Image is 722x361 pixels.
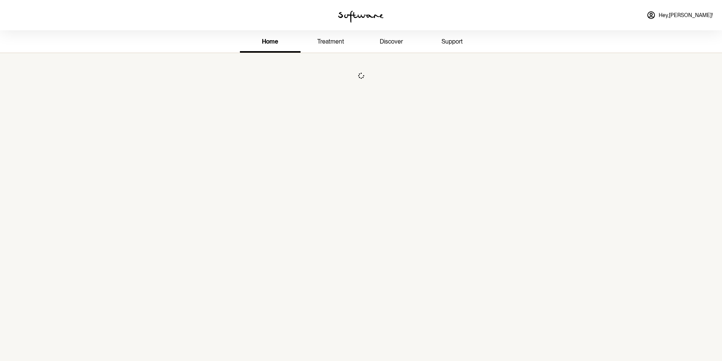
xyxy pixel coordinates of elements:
[442,38,463,45] span: support
[301,32,361,53] a: treatment
[317,38,344,45] span: treatment
[642,6,717,24] a: Hey,[PERSON_NAME]!
[659,12,713,19] span: Hey, [PERSON_NAME] !
[338,11,384,23] img: software logo
[240,32,301,53] a: home
[361,32,422,53] a: discover
[422,32,482,53] a: support
[262,38,278,45] span: home
[380,38,403,45] span: discover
